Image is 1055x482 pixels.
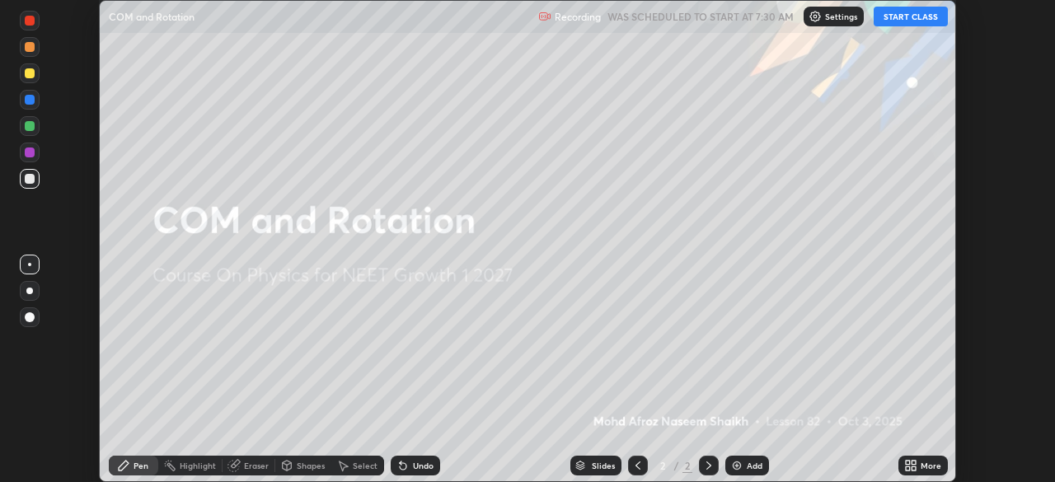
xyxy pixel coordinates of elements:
div: 2 [654,461,671,470]
img: recording.375f2c34.svg [538,10,551,23]
div: / [674,461,679,470]
button: START CLASS [874,7,948,26]
div: More [921,461,941,470]
div: Pen [134,461,148,470]
div: Add [747,461,762,470]
div: Select [353,461,377,470]
div: Highlight [180,461,216,470]
p: Recording [555,11,601,23]
div: Shapes [297,461,325,470]
img: add-slide-button [730,459,743,472]
p: Settings [825,12,857,21]
img: class-settings-icons [809,10,822,23]
p: COM and Rotation [109,10,195,23]
div: Eraser [244,461,269,470]
div: Slides [592,461,615,470]
div: Undo [413,461,434,470]
h5: WAS SCHEDULED TO START AT 7:30 AM [607,9,794,24]
div: 2 [682,458,692,473]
